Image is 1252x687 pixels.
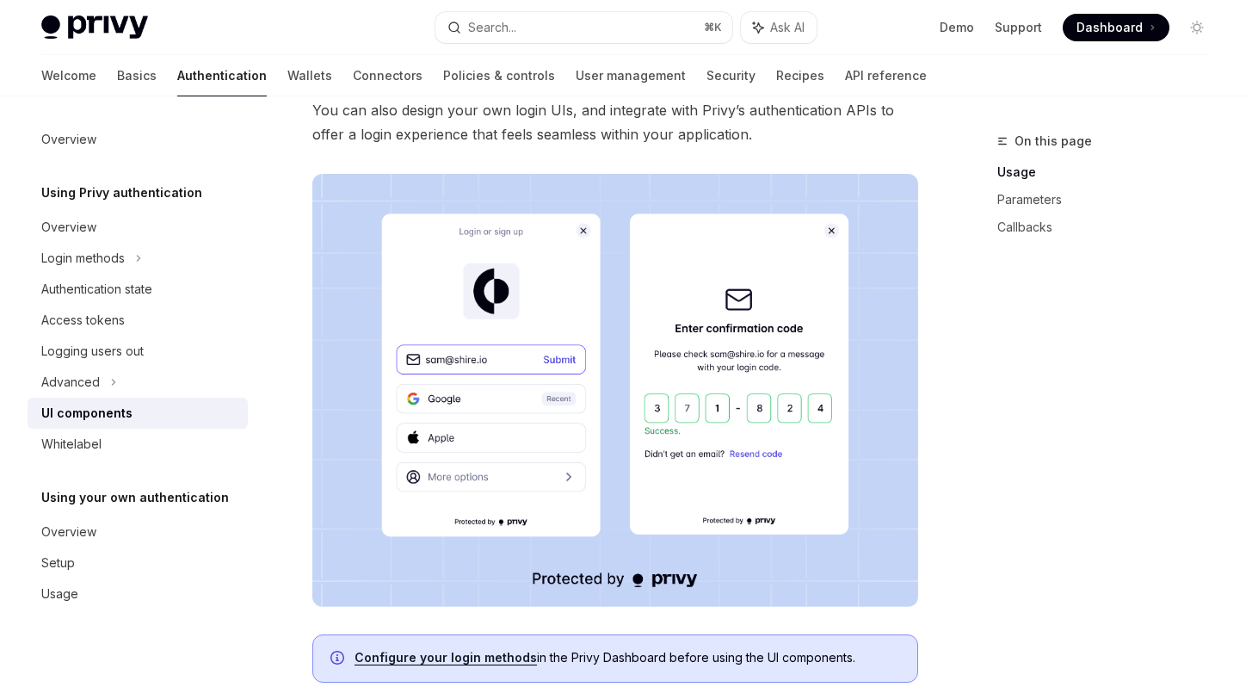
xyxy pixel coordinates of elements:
[41,183,202,203] h5: Using Privy authentication
[995,19,1042,36] a: Support
[41,487,229,508] h5: Using your own authentication
[997,214,1224,241] a: Callbacks
[41,341,144,362] div: Logging users out
[287,55,332,96] a: Wallets
[41,584,78,604] div: Usage
[28,517,248,548] a: Overview
[41,403,133,424] div: UI components
[1063,14,1169,41] a: Dashboard
[1015,131,1092,152] span: On this page
[41,15,148,40] img: light logo
[41,217,96,238] div: Overview
[28,274,248,305] a: Authentication state
[28,305,248,336] a: Access tokens
[41,279,152,300] div: Authentication state
[41,372,100,393] div: Advanced
[330,651,348,668] svg: Info
[1076,19,1143,36] span: Dashboard
[117,55,157,96] a: Basics
[41,522,96,542] div: Overview
[704,21,722,34] span: ⌘ K
[468,17,516,38] div: Search...
[940,19,974,36] a: Demo
[41,434,102,455] div: Whitelabel
[177,55,267,96] a: Authentication
[576,55,686,96] a: User management
[28,398,248,429] a: UI components
[845,55,927,96] a: API reference
[28,124,248,155] a: Overview
[997,186,1224,214] a: Parameters
[355,649,900,666] span: in the Privy Dashboard before using the UI components.
[28,548,248,579] a: Setup
[41,553,75,573] div: Setup
[41,55,96,96] a: Welcome
[28,579,248,610] a: Usage
[28,429,248,460] a: Whitelabel
[443,55,555,96] a: Policies & controls
[353,55,422,96] a: Connectors
[355,650,537,665] a: Configure your login methods
[741,12,817,43] button: Ask AI
[435,12,731,43] button: Search...⌘K
[770,19,805,36] span: Ask AI
[997,158,1224,186] a: Usage
[41,248,125,269] div: Login methods
[1183,14,1211,41] button: Toggle dark mode
[28,336,248,367] a: Logging users out
[41,129,96,150] div: Overview
[28,212,248,243] a: Overview
[776,55,824,96] a: Recipes
[41,310,125,331] div: Access tokens
[312,98,918,146] span: You can also design your own login UIs, and integrate with Privy’s authentication APIs to offer a...
[706,55,756,96] a: Security
[312,174,918,607] img: images/Onboard.png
